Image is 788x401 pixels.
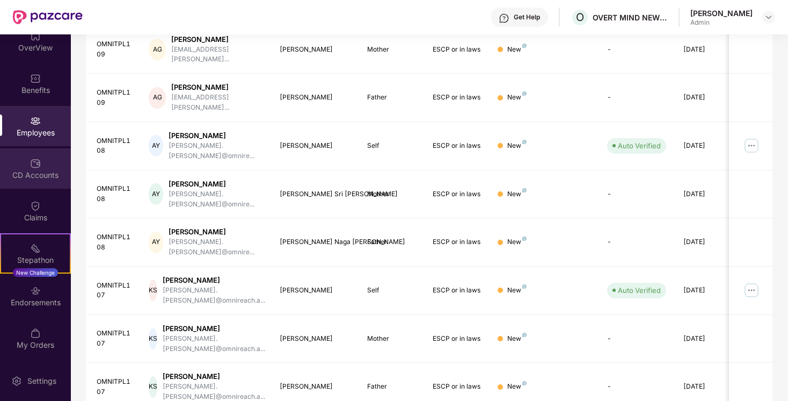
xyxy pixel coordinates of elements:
[367,92,415,103] div: Father
[163,371,265,382] div: [PERSON_NAME]
[149,39,166,60] div: AG
[1,255,70,266] div: Stepathon
[163,285,265,306] div: [PERSON_NAME].[PERSON_NAME]@omnireach.a...
[743,137,760,154] img: manageButton
[522,140,527,144] img: svg+xml;base64,PHN2ZyB4bWxucz0iaHR0cDovL3d3dy53My5vcmcvMjAwMC9zdmciIHdpZHRoPSI4IiBoZWlnaHQ9IjgiIH...
[367,285,415,296] div: Self
[367,382,415,392] div: Father
[24,376,60,386] div: Settings
[169,227,262,237] div: [PERSON_NAME]
[171,45,262,65] div: [EMAIL_ADDRESS][PERSON_NAME]...
[163,324,265,334] div: [PERSON_NAME]
[599,315,675,363] td: -
[599,74,675,122] td: -
[30,73,41,84] img: svg+xml;base64,PHN2ZyBpZD0iQmVuZWZpdHMiIHhtbG5zPSJodHRwOi8vd3d3LnczLm9yZy8yMDAwL3N2ZyIgd2lkdGg9Ij...
[522,381,527,385] img: svg+xml;base64,PHN2ZyB4bWxucz0iaHR0cDovL3d3dy53My5vcmcvMjAwMC9zdmciIHdpZHRoPSI4IiBoZWlnaHQ9IjgiIH...
[618,285,661,296] div: Auto Verified
[522,333,527,337] img: svg+xml;base64,PHN2ZyB4bWxucz0iaHR0cDovL3d3dy53My5vcmcvMjAwMC9zdmciIHdpZHRoPSI4IiBoZWlnaHQ9IjgiIH...
[433,92,481,103] div: ESCP or in laws
[683,92,732,103] div: [DATE]
[683,334,732,344] div: [DATE]
[97,136,132,156] div: OMNITPL108
[97,328,132,349] div: OMNITPL107
[149,135,163,156] div: AY
[30,285,41,296] img: svg+xml;base64,PHN2ZyBpZD0iRW5kb3JzZW1lbnRzIiB4bWxucz0iaHR0cDovL3d3dy53My5vcmcvMjAwMC9zdmciIHdpZH...
[171,34,262,45] div: [PERSON_NAME]
[280,237,350,247] div: [PERSON_NAME] Naga [PERSON_NAME]
[743,282,760,299] img: manageButton
[30,243,41,254] img: svg+xml;base64,PHN2ZyB4bWxucz0iaHR0cDovL3d3dy53My5vcmcvMjAwMC9zdmciIHdpZHRoPSIyMSIgaGVpZ2h0PSIyMC...
[683,237,732,247] div: [DATE]
[433,141,481,151] div: ESCP or in laws
[683,45,732,55] div: [DATE]
[593,12,668,23] div: OVERT MIND NEW IDEAS TECHNOLOGIES
[433,334,481,344] div: ESCP or in laws
[367,237,415,247] div: Father
[433,285,481,296] div: ESCP or in laws
[171,92,262,113] div: [EMAIL_ADDRESS][PERSON_NAME]...
[683,141,732,151] div: [DATE]
[149,280,157,301] div: KS
[507,334,527,344] div: New
[97,184,132,204] div: OMNITPL108
[522,188,527,192] img: svg+xml;base64,PHN2ZyB4bWxucz0iaHR0cDovL3d3dy53My5vcmcvMjAwMC9zdmciIHdpZHRoPSI4IiBoZWlnaHQ9IjgiIH...
[169,189,262,210] div: [PERSON_NAME].[PERSON_NAME]@omnire...
[507,141,527,151] div: New
[30,31,41,41] img: svg+xml;base64,PHN2ZyBpZD0iSG9tZSIgeG1sbnM9Imh0dHA6Ly93d3cudzMub3JnLzIwMDAvc3ZnIiB3aWR0aD0iMjAiIG...
[171,82,262,92] div: [PERSON_NAME]
[683,382,732,392] div: [DATE]
[522,284,527,289] img: svg+xml;base64,PHN2ZyB4bWxucz0iaHR0cDovL3d3dy53My5vcmcvMjAwMC9zdmciIHdpZHRoPSI4IiBoZWlnaHQ9IjgiIH...
[30,158,41,169] img: svg+xml;base64,PHN2ZyBpZD0iQ0RfQWNjb3VudHMiIGRhdGEtbmFtZT0iQ0QgQWNjb3VudHMiIHhtbG5zPSJodHRwOi8vd3...
[97,377,132,397] div: OMNITPL107
[522,91,527,96] img: svg+xml;base64,PHN2ZyB4bWxucz0iaHR0cDovL3d3dy53My5vcmcvMjAwMC9zdmciIHdpZHRoPSI4IiBoZWlnaHQ9IjgiIH...
[163,275,265,285] div: [PERSON_NAME]
[522,237,527,241] img: svg+xml;base64,PHN2ZyB4bWxucz0iaHR0cDovL3d3dy53My5vcmcvMjAwMC9zdmciIHdpZHRoPSI4IiBoZWlnaHQ9IjgiIH...
[169,179,262,189] div: [PERSON_NAME]
[433,237,481,247] div: ESCP or in laws
[576,11,584,24] span: O
[169,141,262,161] div: [PERSON_NAME].[PERSON_NAME]@omnire...
[507,237,527,247] div: New
[30,328,41,339] img: svg+xml;base64,PHN2ZyBpZD0iTXlfT3JkZXJzIiBkYXRhLW5hbWU9Ik15IE9yZGVycyIgeG1sbnM9Imh0dHA6Ly93d3cudz...
[683,189,732,199] div: [DATE]
[507,92,527,103] div: New
[149,376,157,398] div: KS
[507,45,527,55] div: New
[280,45,350,55] div: [PERSON_NAME]
[280,189,350,199] div: [PERSON_NAME] Sri [PERSON_NAME]
[280,92,350,103] div: [PERSON_NAME]
[149,87,166,109] div: AG
[499,13,509,24] img: svg+xml;base64,PHN2ZyBpZD0iSGVscC0zMngzMiIgeG1sbnM9Imh0dHA6Ly93d3cudzMub3JnLzIwMDAvc3ZnIiB3aWR0aD...
[163,334,265,354] div: [PERSON_NAME].[PERSON_NAME]@omnireach.a...
[618,140,661,151] div: Auto Verified
[97,39,132,60] div: OMNITPL109
[280,285,350,296] div: [PERSON_NAME]
[433,45,481,55] div: ESCP or in laws
[30,116,41,126] img: svg+xml;base64,PHN2ZyBpZD0iRW1wbG95ZWVzIiB4bWxucz0iaHR0cDovL3d3dy53My5vcmcvMjAwMC9zdmciIHdpZHRoPS...
[149,232,163,253] div: AY
[367,334,415,344] div: Mother
[11,376,22,386] img: svg+xml;base64,PHN2ZyBpZD0iU2V0dGluZy0yMHgyMCIgeG1sbnM9Imh0dHA6Ly93d3cudzMub3JnLzIwMDAvc3ZnIiB3aW...
[280,141,350,151] div: [PERSON_NAME]
[514,13,540,22] div: Get Help
[690,18,753,27] div: Admin
[433,382,481,392] div: ESCP or in laws
[683,285,732,296] div: [DATE]
[522,44,527,48] img: svg+xml;base64,PHN2ZyB4bWxucz0iaHR0cDovL3d3dy53My5vcmcvMjAwMC9zdmciIHdpZHRoPSI4IiBoZWlnaHQ9IjgiIH...
[97,281,132,301] div: OMNITPL107
[367,45,415,55] div: Mother
[507,189,527,199] div: New
[367,141,415,151] div: Self
[149,328,157,349] div: KS
[367,189,415,199] div: Mother
[507,285,527,296] div: New
[97,88,132,108] div: OMNITPL109
[30,200,41,211] img: svg+xml;base64,PHN2ZyBpZD0iQ2xhaW0iIHhtbG5zPSJodHRwOi8vd3d3LnczLm9yZy8yMDAwL3N2ZyIgd2lkdGg9IjIwIi...
[280,334,350,344] div: [PERSON_NAME]
[97,232,132,253] div: OMNITPL108
[433,189,481,199] div: ESCP or in laws
[149,183,163,205] div: AY
[280,382,350,392] div: [PERSON_NAME]
[690,8,753,18] div: [PERSON_NAME]
[13,10,83,24] img: New Pazcare Logo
